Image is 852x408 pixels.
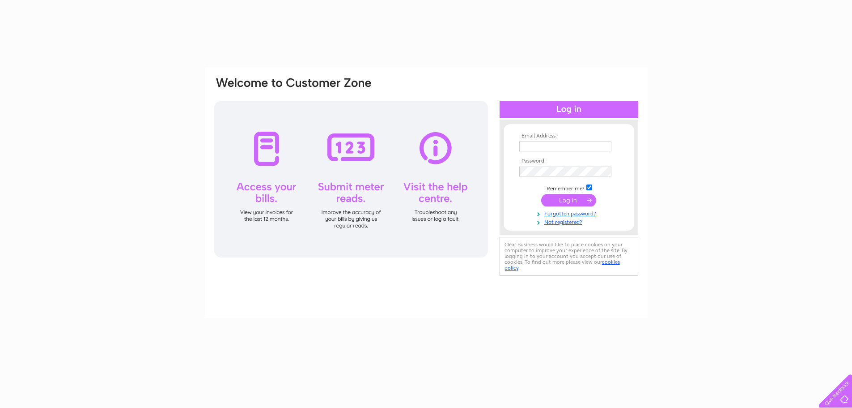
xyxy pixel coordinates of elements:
th: Password: [517,158,621,164]
div: Clear Business would like to place cookies on your computer to improve your experience of the sit... [500,237,638,276]
a: cookies policy [504,259,620,271]
td: Remember me? [517,183,621,192]
a: Forgotten password? [519,209,621,217]
a: Not registered? [519,217,621,226]
input: Submit [541,194,596,206]
th: Email Address: [517,133,621,139]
